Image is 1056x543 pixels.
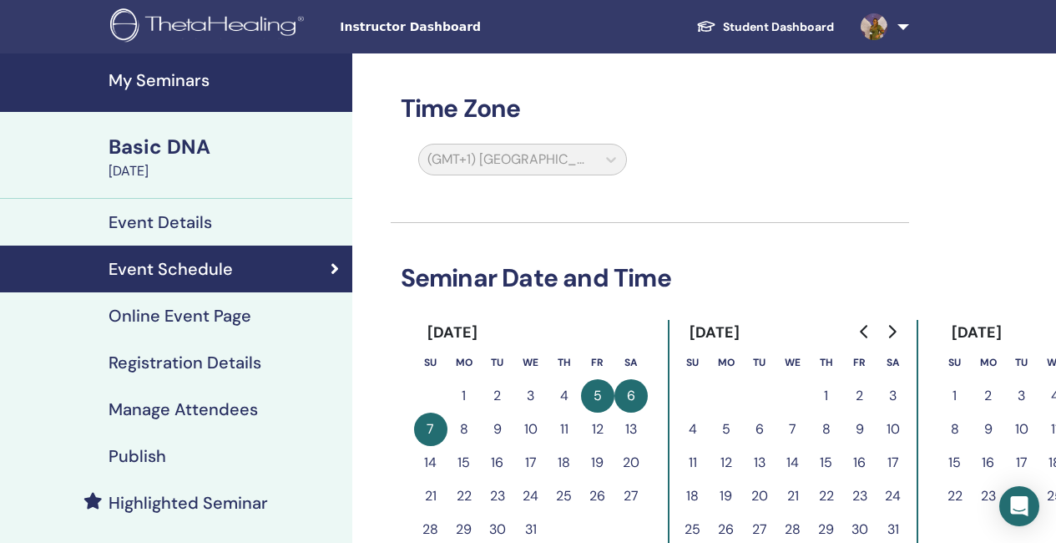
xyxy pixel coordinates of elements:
th: Tuesday [743,346,776,379]
th: Tuesday [1005,346,1038,379]
div: Open Intercom Messenger [999,486,1039,526]
img: default.jpg [861,13,887,40]
h4: Event Schedule [109,259,233,279]
h3: Time Zone [391,94,909,124]
button: 7 [776,413,810,446]
th: Monday [972,346,1005,379]
button: 9 [481,413,514,446]
button: 8 [447,413,481,446]
th: Thursday [548,346,581,379]
button: 23 [843,480,877,513]
button: 16 [972,446,1005,480]
img: logo.png [110,8,310,46]
button: 23 [481,480,514,513]
button: 11 [676,446,710,480]
button: Go to previous month [851,315,878,348]
div: [DATE] [414,320,492,346]
a: Student Dashboard [683,12,847,43]
button: 19 [581,446,614,480]
button: 18 [676,480,710,513]
th: Sunday [938,346,972,379]
th: Monday [447,346,481,379]
button: 22 [938,480,972,513]
button: 1 [447,379,481,413]
button: 6 [614,379,648,413]
button: 14 [414,446,447,480]
button: 9 [843,413,877,446]
th: Saturday [614,346,648,379]
button: 15 [938,446,972,480]
button: 15 [447,446,481,480]
button: 24 [1005,480,1038,513]
th: Tuesday [481,346,514,379]
button: 4 [548,379,581,413]
button: 17 [877,446,910,480]
th: Friday [843,346,877,379]
button: 21 [414,480,447,513]
button: 17 [1005,446,1038,480]
button: 1 [810,379,843,413]
button: 16 [843,446,877,480]
button: 3 [877,379,910,413]
th: Saturday [877,346,910,379]
button: 11 [548,413,581,446]
button: 21 [776,480,810,513]
button: 7 [414,413,447,446]
button: 2 [972,379,1005,413]
img: graduation-cap-white.svg [696,19,716,33]
th: Wednesday [776,346,810,379]
button: 24 [514,480,548,513]
button: 2 [843,379,877,413]
h4: Highlighted Seminar [109,493,268,513]
button: 10 [1005,413,1038,446]
th: Friday [581,346,614,379]
h4: My Seminars [109,70,342,90]
button: 8 [938,413,972,446]
button: 23 [972,480,1005,513]
button: 16 [481,446,514,480]
th: Monday [710,346,743,379]
h4: Online Event Page [109,306,251,326]
h3: Seminar Date and Time [391,263,909,293]
button: 26 [581,480,614,513]
button: 5 [710,413,743,446]
button: 15 [810,446,843,480]
button: 19 [710,480,743,513]
button: 9 [972,413,1005,446]
h4: Manage Attendees [109,399,258,419]
th: Sunday [414,346,447,379]
button: 3 [1005,379,1038,413]
button: 5 [581,379,614,413]
button: 13 [743,446,776,480]
div: Basic DNA [109,133,342,161]
button: 12 [581,413,614,446]
button: 24 [877,480,910,513]
button: 25 [548,480,581,513]
div: [DATE] [109,161,342,181]
h4: Event Details [109,212,212,232]
button: 4 [676,413,710,446]
div: [DATE] [938,320,1016,346]
button: 20 [614,446,648,480]
button: 22 [447,480,481,513]
button: 18 [548,446,581,480]
button: 3 [514,379,548,413]
span: Instructor Dashboard [340,18,590,36]
button: 10 [514,413,548,446]
button: 6 [743,413,776,446]
button: 20 [743,480,776,513]
button: 22 [810,480,843,513]
button: 1 [938,379,972,413]
h4: Registration Details [109,353,261,373]
button: 17 [514,446,548,480]
button: 12 [710,446,743,480]
button: 27 [614,480,648,513]
button: 13 [614,413,648,446]
th: Sunday [676,346,710,379]
div: [DATE] [676,320,754,346]
button: 2 [481,379,514,413]
a: Basic DNA[DATE] [99,133,352,181]
th: Thursday [810,346,843,379]
h4: Publish [109,446,166,466]
button: 8 [810,413,843,446]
